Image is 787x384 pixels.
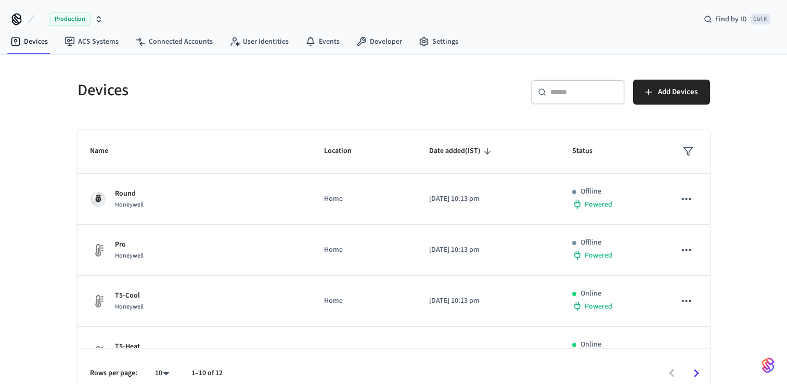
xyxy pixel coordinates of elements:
[297,32,348,51] a: Events
[429,194,547,204] p: [DATE] 10:13 pm
[585,301,612,312] span: Powered
[90,368,137,379] p: Rows per page:
[429,143,494,159] span: Date added(IST)
[90,344,107,361] img: thermostat_fallback
[324,143,365,159] span: Location
[115,341,144,352] p: T5-Heat
[762,357,775,374] img: SeamLogoGradient.69752ec5.svg
[658,85,698,99] span: Add Devices
[410,32,467,51] a: Settings
[2,32,56,51] a: Devices
[90,293,107,310] img: thermostat_fallback
[580,186,601,197] p: Offline
[90,242,107,259] img: thermostat_fallback
[115,188,144,199] p: Round
[56,32,127,51] a: ACS Systems
[115,200,144,209] span: Honeywell
[150,366,175,381] div: 10
[49,12,91,26] span: Production
[324,347,404,357] p: Home
[429,296,547,306] p: [DATE] 10:13 pm
[324,296,404,306] p: Home
[580,339,601,350] p: Online
[429,245,547,255] p: [DATE] 10:13 pm
[115,302,144,311] span: Honeywell
[90,191,107,208] img: honeywell_round
[115,239,144,250] p: Pro
[78,80,388,101] h5: Devices
[324,194,404,204] p: Home
[115,251,144,260] span: Honeywell
[580,237,601,248] p: Offline
[695,10,779,29] div: Find by IDCtrl K
[127,32,221,51] a: Connected Accounts
[90,143,122,159] span: Name
[348,32,410,51] a: Developer
[715,14,747,24] span: Find by ID
[324,245,404,255] p: Home
[191,368,223,379] p: 1–10 of 12
[580,288,601,299] p: Online
[750,14,770,24] span: Ctrl K
[429,347,547,357] p: [DATE] 10:13 pm
[115,290,144,301] p: T5-Cool
[585,250,612,261] span: Powered
[572,143,606,159] span: Status
[585,199,612,210] span: Powered
[633,80,710,105] button: Add Devices
[221,32,297,51] a: User Identities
